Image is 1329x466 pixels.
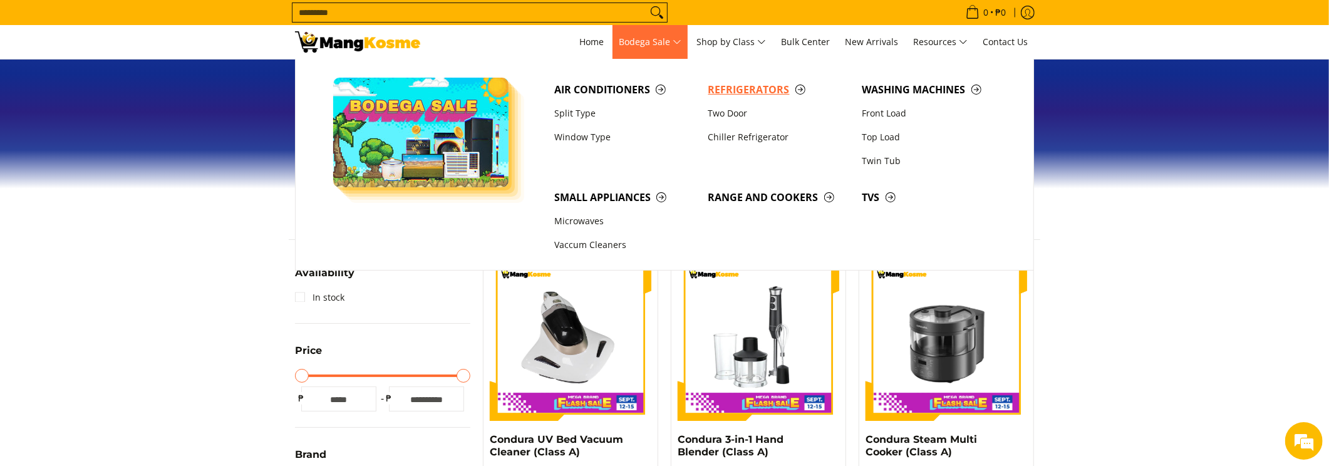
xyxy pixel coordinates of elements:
[554,82,696,98] span: Air Conditioners
[856,78,1010,101] a: Washing Machines
[548,234,702,257] a: Vaccum Cleaners
[573,25,610,59] a: Home
[295,392,308,405] span: ₱
[554,190,696,205] span: Small Appliances
[548,125,702,149] a: Window Type
[295,346,322,356] span: Price
[993,8,1008,17] span: ₱0
[548,185,702,209] a: Small Appliances
[295,346,322,365] summary: Open
[913,34,968,50] span: Resources
[333,78,509,187] img: Bodega Sale
[613,25,688,59] a: Bodega Sale
[907,25,974,59] a: Resources
[981,8,990,17] span: 0
[490,433,623,458] a: Condura UV Bed Vacuum Cleaner (Class A)
[73,148,173,274] span: We're online!
[856,101,1010,125] a: Front Load
[6,323,239,366] textarea: Type your message and hit 'Enter'
[678,433,783,458] a: Condura 3-in-1 Hand Blender (Class A)
[856,185,1010,209] a: TVs
[548,78,702,101] a: Air Conditioners
[866,433,977,458] a: Condura Steam Multi Cooker (Class A)
[205,6,235,36] div: Minimize live chat window
[433,25,1034,59] nav: Main Menu
[862,190,1004,205] span: TVs
[839,25,904,59] a: New Arrivals
[647,3,667,22] button: Search
[295,450,326,460] span: Brand
[65,70,210,86] div: Chat with us now
[548,210,702,234] a: Microwaves
[295,31,420,53] img: MANG KOSME MEGA BRAND FLASH SALE: September 12-15, 2025 l Mang Kosme
[548,101,702,125] a: Split Type
[702,78,856,101] a: Refrigerators
[383,392,395,405] span: ₱
[490,259,651,421] img: Condura UV Bed Vacuum Cleaner (Class A)
[983,36,1028,48] span: Contact Us
[696,34,766,50] span: Shop by Class
[775,25,836,59] a: Bulk Center
[708,190,850,205] span: Range and Cookers
[690,25,772,59] a: Shop by Class
[781,36,830,48] span: Bulk Center
[702,101,856,125] a: Two Door
[866,259,1027,421] img: Condura Steam Multi Cooker (Class A)
[579,36,604,48] span: Home
[295,268,354,287] summary: Open
[702,125,856,149] a: Chiller Refrigerator
[862,82,1004,98] span: Washing Machines
[295,287,344,308] a: In stock
[856,125,1010,149] a: Top Load
[976,25,1034,59] a: Contact Us
[856,149,1010,173] a: Twin Tub
[619,34,681,50] span: Bodega Sale
[845,36,898,48] span: New Arrivals
[702,185,856,209] a: Range and Cookers
[295,268,354,278] span: Availability
[678,259,839,421] img: Condura 3-in-1 Hand Blender (Class A)
[708,82,850,98] span: Refrigerators
[962,6,1010,19] span: •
